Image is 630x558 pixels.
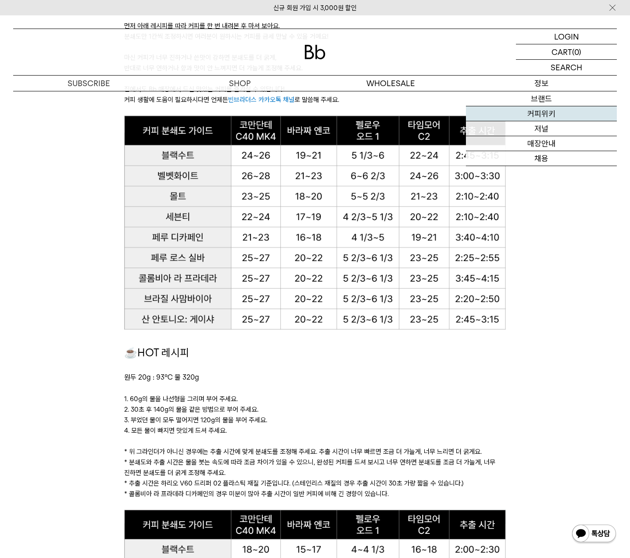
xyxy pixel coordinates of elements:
a: 저널 [466,121,617,136]
img: b8bfb30a7f084624ecec1d801097366b_184348.png [124,116,506,330]
a: 신규 회원 가입 시 3,000원 할인 [273,4,357,12]
a: 브랜드 [466,91,617,106]
a: SUBSCRIBE [13,76,164,91]
span: 원두 20g : 93℃ 물 320g [124,373,199,381]
p: 3. 부었던 물이 모두 떨어지면 120g의 물을 부어 주세요. [124,415,506,425]
p: LOGIN [554,29,579,44]
img: 로고 [304,45,326,59]
a: 매장안내 [466,136,617,151]
p: * 추출 시간은 하리오 V60 드리퍼 02 플라스틱 재질 기준입니다. (스테인리스 재질의 경우 추출 시간이 30초 가량 짧을 수 있습니다.) [124,478,506,489]
a: SHOP [164,76,315,91]
span: ☕HOT 레시피 [124,346,189,359]
p: 1. 60g의 물을 나선형을 그리며 부어 주세요. [124,394,506,404]
p: 정보 [466,76,617,91]
p: 커피 생활에 도움이 필요하시다면 언제든 로 말씀해 주세요. [124,94,506,105]
p: 2. 30초 후 140g의 물을 같은 방법으로 부어 주세요. [124,404,506,415]
p: WHOLESALE [315,76,466,91]
a: 채용 [466,151,617,166]
img: 카카오톡 채널 1:1 채팅 버튼 [571,524,617,545]
p: (0) [572,44,581,59]
p: * 분쇄도와 추출 시간은 물을 붓는 속도에 따라 조금 차이가 있을 수 있으니, 완성된 커피를 드셔 보시고 너무 연하면 분쇄도를 조금 더 가늘게, 너무 진하면 분쇄도를 더 굵게... [124,457,506,478]
p: CART [551,44,572,59]
p: 4. 모든 물이 빠지면 맛있게 드셔 주세요. [124,425,506,436]
a: CART (0) [516,44,617,60]
p: * 콜롬비아 라 프라데라 디카페인의 경우 미분이 많아 추출 시간이 일반 커피에 비해 긴 경향이 있습니다. [124,489,506,499]
a: 커피위키 [466,106,617,121]
p: * 위 그라인더가 아니신 경우에는 추출 시간에 맞게 분쇄도를 조정해 주세요. 추출 시간이 너무 빠르면 조금 더 가늘게, 너무 느리면 더 굵게요. [124,446,506,457]
a: 빈브라더스 카카오톡 채널 [228,96,294,104]
a: LOGIN [516,29,617,44]
p: SEARCH [551,60,582,75]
